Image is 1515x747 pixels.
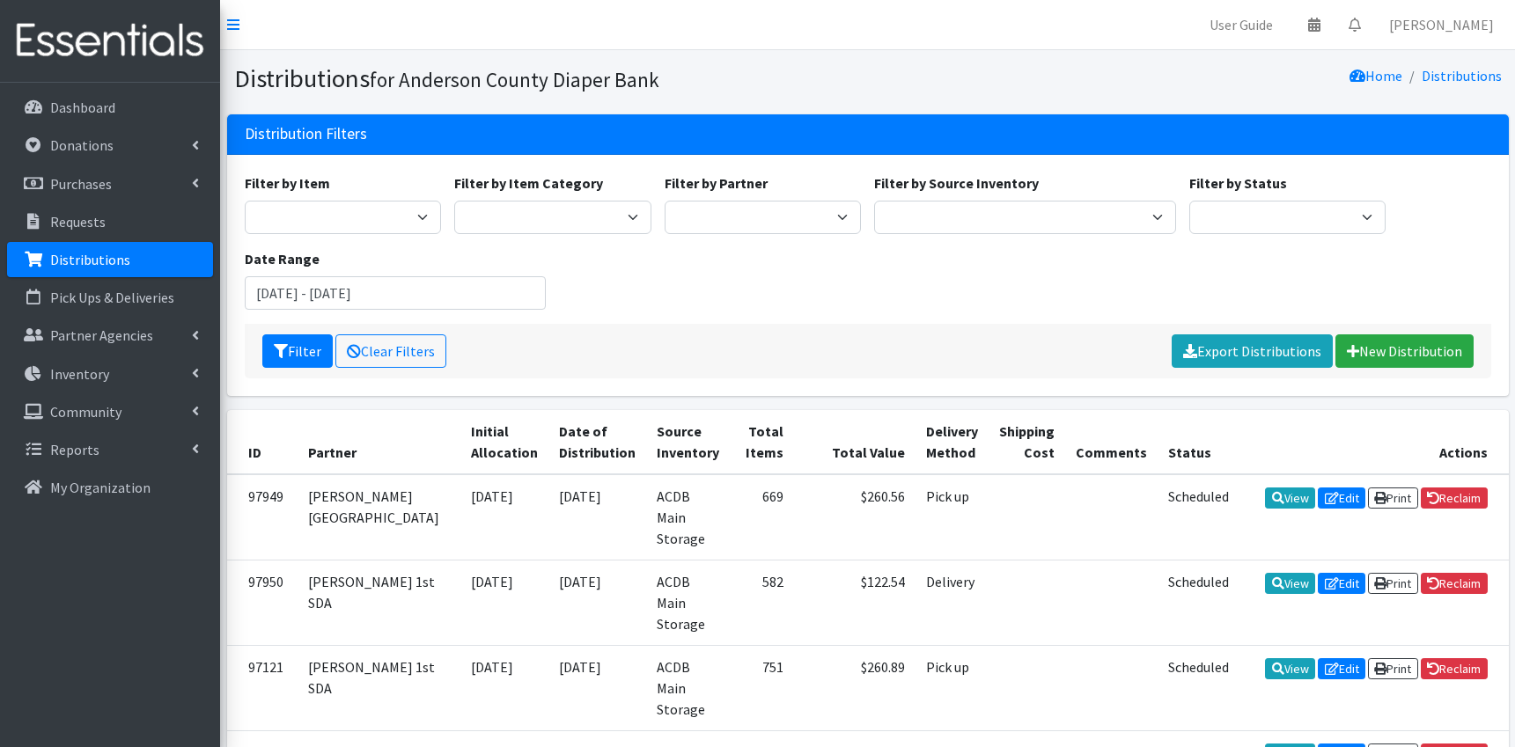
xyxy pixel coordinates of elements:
[1158,645,1239,730] td: Scheduled
[7,90,213,125] a: Dashboard
[454,172,603,194] label: Filter by Item Category
[1172,334,1333,368] a: Export Distributions
[548,560,646,645] td: [DATE]
[50,326,153,344] p: Partner Agencies
[7,166,213,201] a: Purchases
[1421,658,1488,679] a: Reclaim
[50,403,121,421] p: Community
[916,560,989,645] td: Delivery
[1318,658,1365,679] a: Edit
[245,276,547,310] input: January 1, 2011 - December 31, 2011
[50,175,112,193] p: Purchases
[7,356,213,392] a: Inventory
[50,479,151,496] p: My Organization
[298,645,460,730] td: [PERSON_NAME] 1st SDA
[460,645,548,730] td: [DATE]
[460,560,548,645] td: [DATE]
[1318,487,1365,509] a: Edit
[50,99,115,116] p: Dashboard
[50,289,174,306] p: Pick Ups & Deliveries
[1189,172,1287,194] label: Filter by Status
[646,474,730,560] td: ACDB Main Storage
[1239,410,1509,474] th: Actions
[227,410,298,474] th: ID
[730,560,794,645] td: 582
[1368,487,1418,509] a: Print
[335,334,446,368] a: Clear Filters
[1158,410,1239,474] th: Status
[7,204,213,239] a: Requests
[916,410,989,474] th: Delivery Method
[460,410,548,474] th: Initial Allocation
[794,474,916,560] td: $260.56
[298,410,460,474] th: Partner
[7,11,213,70] img: HumanEssentials
[794,645,916,730] td: $260.89
[646,560,730,645] td: ACDB Main Storage
[262,334,333,368] button: Filter
[50,251,130,268] p: Distributions
[7,242,213,277] a: Distributions
[665,172,768,194] label: Filter by Partner
[1421,573,1488,594] a: Reclaim
[7,128,213,163] a: Donations
[50,136,114,154] p: Donations
[1421,487,1488,509] a: Reclaim
[874,172,1039,194] label: Filter by Source Inventory
[245,125,367,143] h3: Distribution Filters
[989,410,1065,474] th: Shipping Cost
[1350,67,1402,84] a: Home
[646,410,730,474] th: Source Inventory
[1368,658,1418,679] a: Print
[1265,487,1315,509] a: View
[245,172,330,194] label: Filter by Item
[227,474,298,560] td: 97949
[234,63,862,94] h1: Distributions
[460,474,548,560] td: [DATE]
[7,470,213,505] a: My Organization
[1065,410,1158,474] th: Comments
[1368,573,1418,594] a: Print
[298,474,460,560] td: [PERSON_NAME][GEOGRAPHIC_DATA]
[730,474,794,560] td: 669
[1265,658,1315,679] a: View
[227,645,298,730] td: 97121
[794,410,916,474] th: Total Value
[730,410,794,474] th: Total Items
[1195,7,1287,42] a: User Guide
[548,410,646,474] th: Date of Distribution
[298,560,460,645] td: [PERSON_NAME] 1st SDA
[1158,560,1239,645] td: Scheduled
[50,365,109,383] p: Inventory
[7,280,213,315] a: Pick Ups & Deliveries
[1422,67,1502,84] a: Distributions
[794,560,916,645] td: $122.54
[50,213,106,231] p: Requests
[7,432,213,467] a: Reports
[50,441,99,458] p: Reports
[227,560,298,645] td: 97950
[7,394,213,429] a: Community
[916,645,989,730] td: Pick up
[1335,334,1474,368] a: New Distribution
[1158,474,1239,560] td: Scheduled
[7,318,213,353] a: Partner Agencies
[1265,573,1315,594] a: View
[646,645,730,730] td: ACDB Main Storage
[370,67,659,92] small: for Anderson County Diaper Bank
[1375,7,1508,42] a: [PERSON_NAME]
[548,645,646,730] td: [DATE]
[245,248,320,269] label: Date Range
[1318,573,1365,594] a: Edit
[548,474,646,560] td: [DATE]
[730,645,794,730] td: 751
[916,474,989,560] td: Pick up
